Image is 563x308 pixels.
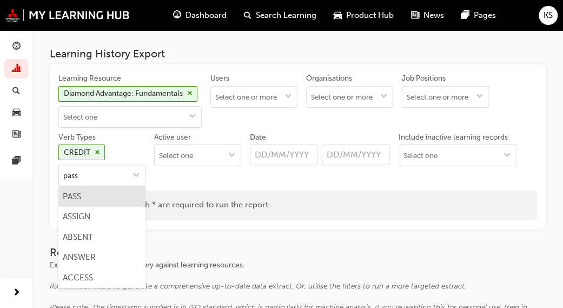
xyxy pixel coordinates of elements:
button: toggle menu [128,165,145,186]
div: Run without filters to generate a comprehensive up-to-date data extract. Or, utilise the filters ... [50,280,546,293]
a: pages-iconPages [453,4,505,27]
div: Users [210,73,229,84]
button: toggle menu [499,145,516,166]
a: news-iconNews [402,4,453,27]
button: toggle menu [375,87,393,107]
input: Job Positionstoggle menu [402,87,488,107]
span: News [423,9,444,22]
span: down-icon [380,93,388,102]
span: Export of users learning history against learning resources. [50,260,244,270]
div: Verb Types [58,132,96,143]
div: Organisations [306,73,352,84]
span: guage-icon [173,9,181,22]
span: cross-icon [95,149,100,156]
button: toggle menu [184,107,201,127]
span: Fields marked with * are required to run the report. [79,199,270,212]
span: search-icon [244,9,251,22]
span: Dashboard [186,9,227,22]
button: toggle menu [471,87,488,107]
input: Active usertoggle menu [155,145,241,166]
h3: Report Runs [50,246,546,259]
a: search-iconSearch Learning [235,4,325,27]
span: car-icon [334,9,342,22]
span: down-icon [228,152,236,161]
button: toggle menu [223,145,241,166]
input: Organisationstoggle menu [307,87,393,107]
span: car-icon [12,108,21,118]
span: next-icon [12,286,21,300]
input: Date [322,145,389,165]
span: down-icon [504,152,511,161]
img: mmal [5,8,130,22]
input: Include inactive learning recordstoggle menu [399,145,516,166]
h3: Learning History Export [50,48,546,60]
span: news-icon [12,130,21,140]
li: PASS [58,186,145,207]
li: ANSWER [58,247,145,268]
div: Job Positions [402,73,446,84]
div: Active user [154,132,191,143]
a: guage-iconDashboard [164,4,235,27]
input: Userstoggle menu [211,87,297,107]
button: toggle menu [280,87,297,107]
a: car-iconProduct Hub [325,4,402,27]
span: guage-icon [12,42,21,52]
span: pages-icon [461,9,469,22]
input: Learning ResourceDiamond Advantage: Fundamentalscross-icontoggle menu [59,107,201,127]
span: down-icon [189,113,196,122]
div: Date [250,132,266,143]
li: ASSIGN [58,207,145,227]
span: search-icon [12,86,20,96]
input: Verb TypesCREDITcross-icontoggle menu [59,165,145,186]
li: ABSENT [58,227,145,247]
span: Pages [474,9,496,22]
div: CREDIT [64,147,90,159]
span: cross-icon [187,90,193,97]
span: news-icon [411,9,419,22]
div: Learning Resource [58,73,121,84]
li: ACCESS [58,267,145,288]
div: Diamond Advantage: Fundamentals [64,88,183,100]
span: down-icon [284,93,292,102]
div: Include inactive learning records [399,132,508,143]
input: Date [250,145,317,165]
span: chart-icon [12,64,21,74]
span: down-icon [476,93,483,102]
span: Search Learning [256,9,316,22]
span: KS [544,9,553,22]
span: Product Hub [346,9,394,22]
span: pages-icon [12,156,21,166]
button: KS [539,6,558,25]
span: down-icon [133,172,140,181]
